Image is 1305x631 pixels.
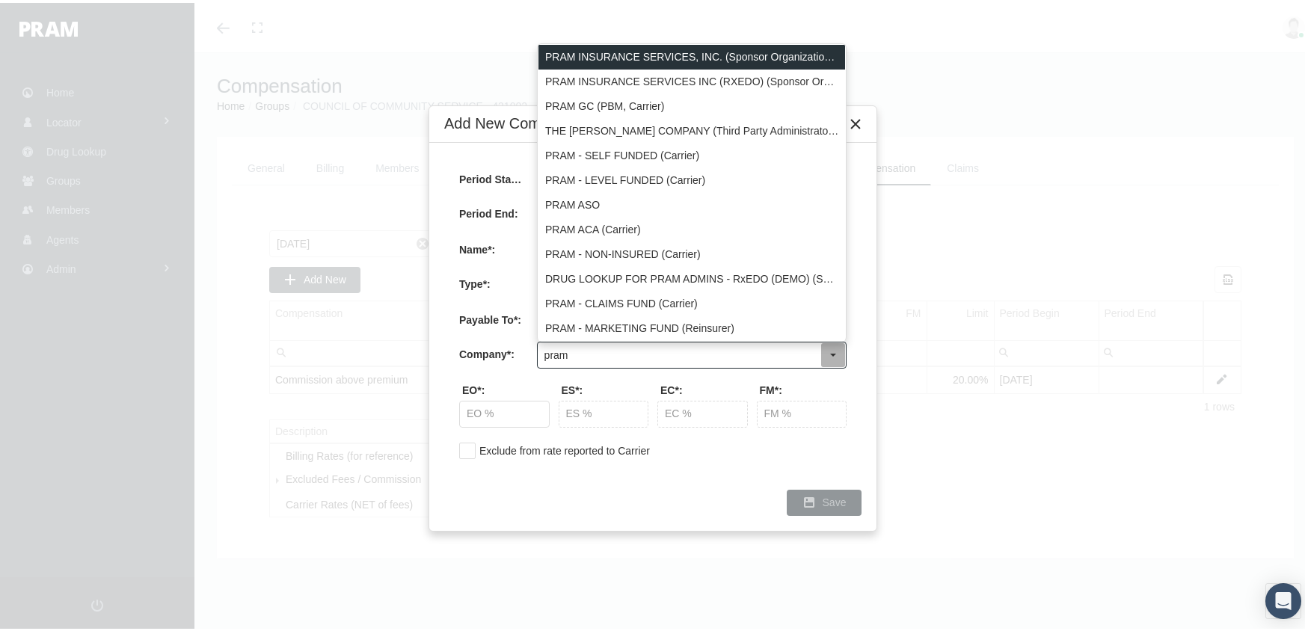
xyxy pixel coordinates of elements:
div: PRAM INSURANCE SERVICES, INC. (Sponsor Organization, Broker, Distribution Partner, PRAM) [538,42,845,67]
div: Open Intercom Messenger [1265,580,1301,616]
div: Name*: [459,234,537,261]
div: PRAM - MARKETING FUND (Reinsurer) [538,313,845,338]
div: Add New Compensation [444,111,606,131]
div: Close [842,108,869,135]
div: PRAM - CLAIMS FUND (Carrier) [538,289,845,313]
div: Type*: [459,268,537,295]
div: PRAM ACA (Carrier) [538,215,845,239]
div: PRAM ASO [538,190,845,215]
div: Company*: [459,339,537,366]
div: THE [PERSON_NAME] COMPANY (Third Party Administrator, Broker, Distribution Partner, PRAM, Respons... [538,116,845,141]
div: Payable To*: [459,304,537,331]
div: Period End: [459,198,537,225]
div: PRAM - NON-INSURED (Carrier) [538,239,845,264]
div: PRAM GC (PBM, Carrier) [538,91,845,116]
div: PRAM INSURANCE SERVICES INC (RXEDO) (Sponsor Organization) [538,67,845,91]
div: Period Start*: [459,164,537,191]
div: PRAM - LEVEL FUNDED (Carrier) [538,165,845,190]
span: Exclude from rate reported to Carrier [476,442,650,454]
div: Select [820,339,846,365]
div: DRUG LOOKUP FOR PRAM ADMINS - RxEDO (DEMO) (Sponsor Organization, Distribution Partner) [538,264,845,289]
div: PRAM - SELF FUNDED (Carrier) [538,141,845,165]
